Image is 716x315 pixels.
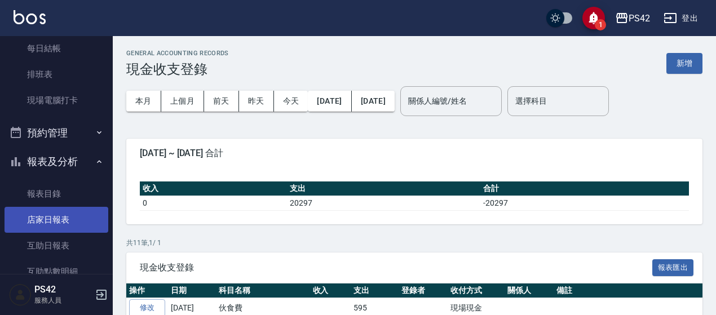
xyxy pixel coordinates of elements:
[595,19,606,30] span: 1
[611,7,655,30] button: PS42
[9,283,32,306] img: Person
[351,283,399,298] th: 支出
[161,91,204,112] button: 上個月
[666,53,702,74] button: 新增
[140,196,287,210] td: 0
[14,10,46,24] img: Logo
[629,11,650,25] div: PS42
[5,233,108,259] a: 互助日報表
[287,196,480,210] td: 20297
[5,61,108,87] a: 排班表
[5,147,108,176] button: 報表及分析
[308,91,351,112] button: [DATE]
[652,261,694,272] a: 報表匯出
[310,283,351,298] th: 收入
[652,259,694,277] button: 報表匯出
[5,259,108,285] a: 互助點數明細
[5,87,108,113] a: 現場電腦打卡
[352,91,395,112] button: [DATE]
[140,262,652,273] span: 現金收支登錄
[5,36,108,61] a: 每日結帳
[126,50,229,57] h2: GENERAL ACCOUNTING RECORDS
[505,283,554,298] th: 關係人
[140,181,287,196] th: 收入
[126,61,229,77] h3: 現金收支登錄
[168,283,216,298] th: 日期
[204,91,239,112] button: 前天
[448,283,505,298] th: 收付方式
[140,148,689,159] span: [DATE] ~ [DATE] 合計
[126,283,168,298] th: 操作
[239,91,274,112] button: 昨天
[666,57,702,68] a: 新增
[5,118,108,148] button: 預約管理
[659,8,702,29] button: 登出
[287,181,480,196] th: 支出
[274,91,308,112] button: 今天
[216,283,310,298] th: 科目名稱
[582,7,605,29] button: save
[480,181,689,196] th: 合計
[480,196,689,210] td: -20297
[126,238,702,248] p: 共 11 筆, 1 / 1
[399,283,448,298] th: 登錄者
[5,207,108,233] a: 店家日報表
[34,295,92,305] p: 服務人員
[126,91,161,112] button: 本月
[34,284,92,295] h5: PS42
[5,181,108,207] a: 報表目錄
